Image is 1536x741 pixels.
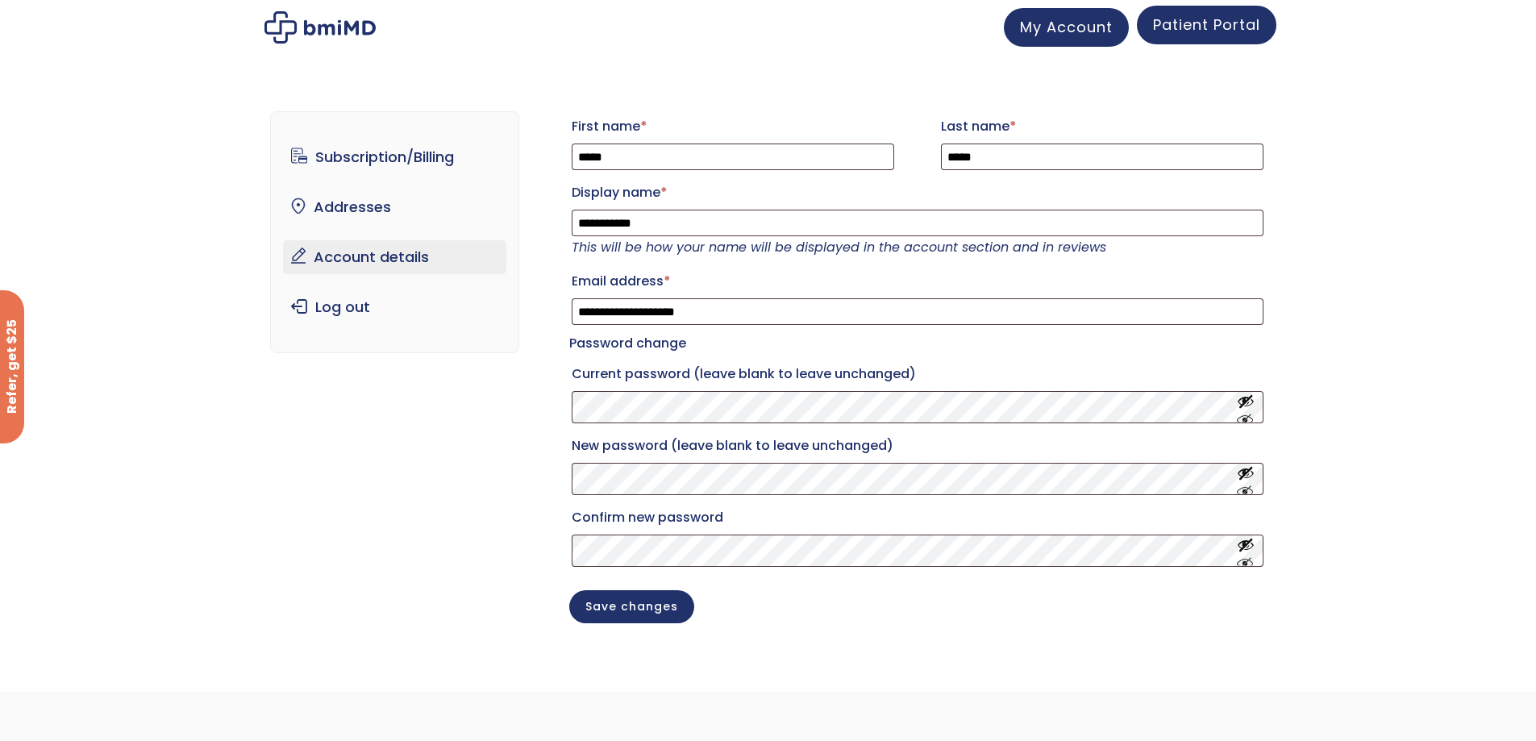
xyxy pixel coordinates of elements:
em: This will be how your name will be displayed in the account section and in reviews [572,238,1106,256]
label: First name [572,114,894,139]
label: New password (leave blank to leave unchanged) [572,433,1263,459]
a: Account details [283,240,506,274]
span: Patient Portal [1153,15,1260,35]
a: Addresses [283,190,506,224]
button: Show password [1237,393,1255,423]
label: Current password (leave blank to leave unchanged) [572,361,1263,387]
label: Confirm new password [572,505,1263,531]
nav: Account pages [270,111,519,353]
legend: Password change [569,332,686,355]
a: My Account [1004,8,1129,47]
a: Subscription/Billing [283,140,506,174]
a: Log out [283,290,506,324]
label: Email address [572,269,1263,294]
a: Patient Portal [1137,6,1276,44]
button: Save changes [569,590,694,623]
span: My Account [1020,17,1113,37]
img: My account [264,11,376,44]
label: Display name [572,180,1263,206]
button: Show password [1237,536,1255,566]
button: Show password [1237,464,1255,494]
label: Last name [941,114,1263,139]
